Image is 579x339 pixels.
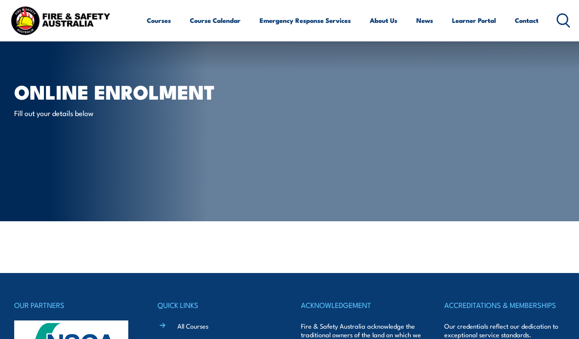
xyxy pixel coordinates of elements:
[147,10,171,31] a: Courses
[370,10,397,31] a: About Us
[260,10,351,31] a: Emergency Response Services
[190,10,241,31] a: Course Calendar
[515,10,539,31] a: Contact
[444,322,565,339] p: Our credentials reflect our dedication to exceptional service standards.
[14,299,135,311] h4: OUR PARTNERS
[177,321,208,330] a: All Courses
[416,10,433,31] a: News
[452,10,496,31] a: Learner Portal
[14,108,171,118] p: Fill out your details below
[301,299,421,311] h4: ACKNOWLEDGEMENT
[14,83,227,100] h1: Online Enrolment
[158,299,278,311] h4: QUICK LINKS
[444,299,565,311] h4: ACCREDITATIONS & MEMBERSHIPS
